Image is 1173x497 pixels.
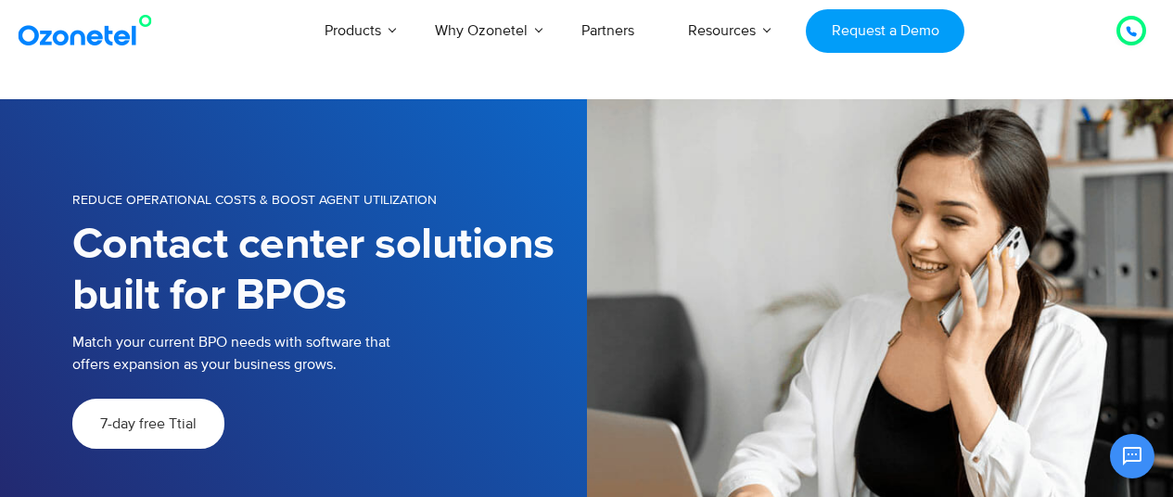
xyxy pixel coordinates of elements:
p: Match your current BPO needs with software that offers expansion as your business grows. [72,331,423,376]
span: 7-day free Ttial [100,416,197,431]
a: 7-day free Ttial [72,399,224,449]
button: Open chat [1110,434,1154,478]
h1: Contact center solutions built for BPOs [72,220,559,322]
a: Request a Demo [806,9,964,53]
span: Reduce operational costs & boost agent utilization [72,192,437,208]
